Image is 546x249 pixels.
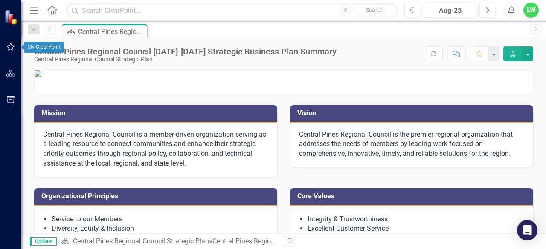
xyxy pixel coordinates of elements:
img: ClearPoint Strategy [4,10,19,25]
div: Central Pines Regional Council [DATE]-[DATE] Strategic Business Plan Summary [78,26,145,37]
p: Central Pines Regional Council is the premier regional organization that addresses the needs of m... [299,130,524,159]
div: » [61,237,277,246]
li: Integrity & Trustworthiness [308,215,524,224]
h3: Mission [41,109,273,117]
button: Aug-25 [423,3,477,18]
img: mceclip0.png [35,70,533,77]
input: Search ClearPoint... [66,3,398,18]
p: Central Pines Regional Council is a member-driven organization serving as a leading resource to c... [43,130,268,169]
div: Aug-25 [426,6,474,16]
button: LW [523,3,539,18]
li: Excellent Customer Service [308,224,524,234]
div: Central Pines Regional Council [DATE]-[DATE] Strategic Business Plan Summary [34,47,337,56]
a: Central Pines Regional Council Strategic Plan [73,237,209,245]
span: Search [366,6,384,13]
div: My ClearPoint [24,42,64,53]
div: Central Pines Regional Council Strategic Plan [34,56,337,63]
button: Search [353,4,396,16]
h3: Vision [297,109,529,117]
div: Open Intercom Messenger [517,220,537,240]
li: Service to our Members [52,215,268,224]
li: Diversity, Equity & Inclusion [52,224,268,234]
h3: Core Values [297,192,529,200]
div: Central Pines Regional Council [DATE]-[DATE] Strategic Business Plan Summary [212,237,452,245]
h3: Organizational Principles [41,192,273,200]
span: Updater [30,237,57,246]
